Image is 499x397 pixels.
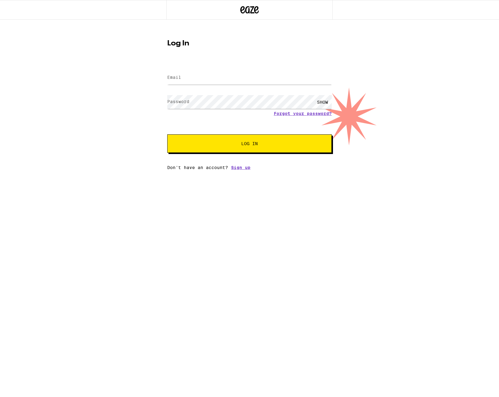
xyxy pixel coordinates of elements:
[167,165,332,170] div: Don't have an account?
[167,134,332,153] button: Log In
[274,111,332,116] a: Forgot your password?
[241,141,258,146] span: Log In
[167,75,181,80] label: Email
[167,40,332,47] h1: Log In
[167,71,332,85] input: Email
[167,99,189,104] label: Password
[231,165,250,170] a: Sign up
[313,95,332,109] div: SHOW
